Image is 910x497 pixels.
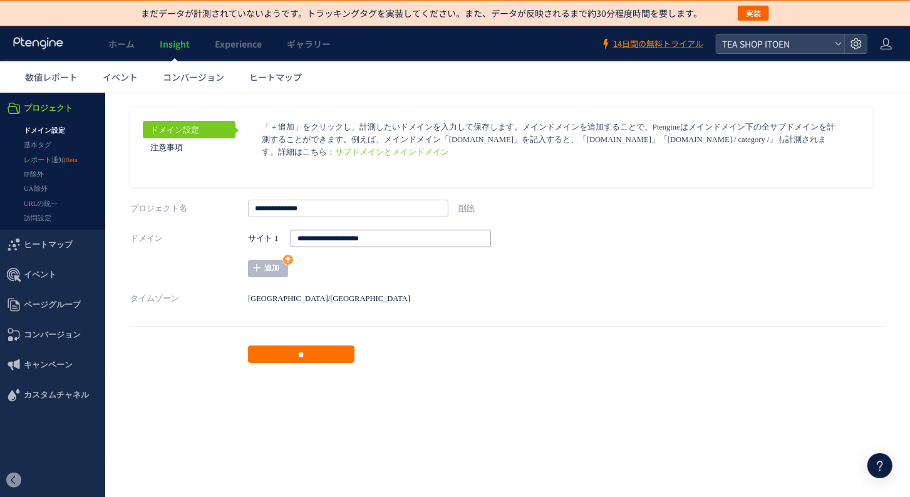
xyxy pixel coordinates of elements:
[458,111,475,120] a: 削除
[160,38,190,50] span: Insight
[249,71,302,83] span: ヒートマップ
[130,137,248,155] label: ドメイン
[248,167,288,185] a: 追加
[287,38,331,50] span: ギャラリー
[24,197,81,227] span: ページグループ
[262,28,839,66] p: 「＋追加」をクリックし、計測したいドメインを入力して保存します。メインドメインを追加することで、Ptengineはメインドメイン下の全サブドメインを計測することができます。例えば、メインドメイン...
[143,28,235,46] a: ドメイン設定
[335,55,449,64] a: サブドメインとメインドメイン
[738,6,769,21] button: 実装
[130,107,248,125] label: プロジェクト名
[103,71,138,83] span: イベント
[130,197,248,215] label: タイムゾーン
[718,34,830,53] span: TEA SHOP ITOEN
[163,71,224,83] span: コンバージョン
[601,38,703,50] a: 14日間の無料トライアル
[24,287,89,317] span: カスタムチャネル
[24,137,73,167] span: ヒートマップ
[24,257,73,287] span: キャンペーン
[215,38,262,50] span: Experience
[24,1,73,31] span: プロジェクト
[25,71,78,83] span: 数値レポート
[248,202,410,210] span: [GEOGRAPHIC_DATA]/[GEOGRAPHIC_DATA]
[248,137,278,155] strong: サイト 1
[24,167,56,197] span: イベント
[143,46,235,63] a: 注意事項
[24,227,81,257] span: コンバージョン
[108,38,135,50] span: ホーム
[142,7,703,19] p: まだデータが計測されていないようです。トラッキングタグを実装してください。また、データが反映されるまで約30分程度時間を要します。
[613,38,703,50] span: 14日間の無料トライアル
[746,6,761,21] span: 実装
